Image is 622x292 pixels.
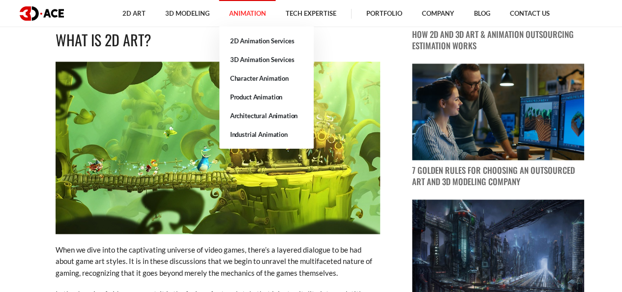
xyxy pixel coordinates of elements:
[412,29,584,52] p: How 2D and 3D Art & Animation Outsourcing Estimation Works
[219,50,314,69] a: 3D Animation Services
[219,69,314,88] a: Character Animation
[412,64,584,188] a: blog post image 7 Golden Rules for Choosing an Outsourced Art and 3D Modeling Company
[219,88,314,106] a: Product Animation
[56,244,380,278] p: When we dive into the captivating universe of video games, there’s a layered dialogue to be had a...
[219,125,314,144] a: Industrial Animation
[56,62,380,234] img: 2D Art in Games
[219,32,314,50] a: 2D Animation Services
[20,6,64,21] img: logo dark
[412,64,584,161] img: blog post image
[56,29,380,52] h2: What is 2D Art?
[412,165,584,188] p: 7 Golden Rules for Choosing an Outsourced Art and 3D Modeling Company
[219,106,314,125] a: Architectural Animation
